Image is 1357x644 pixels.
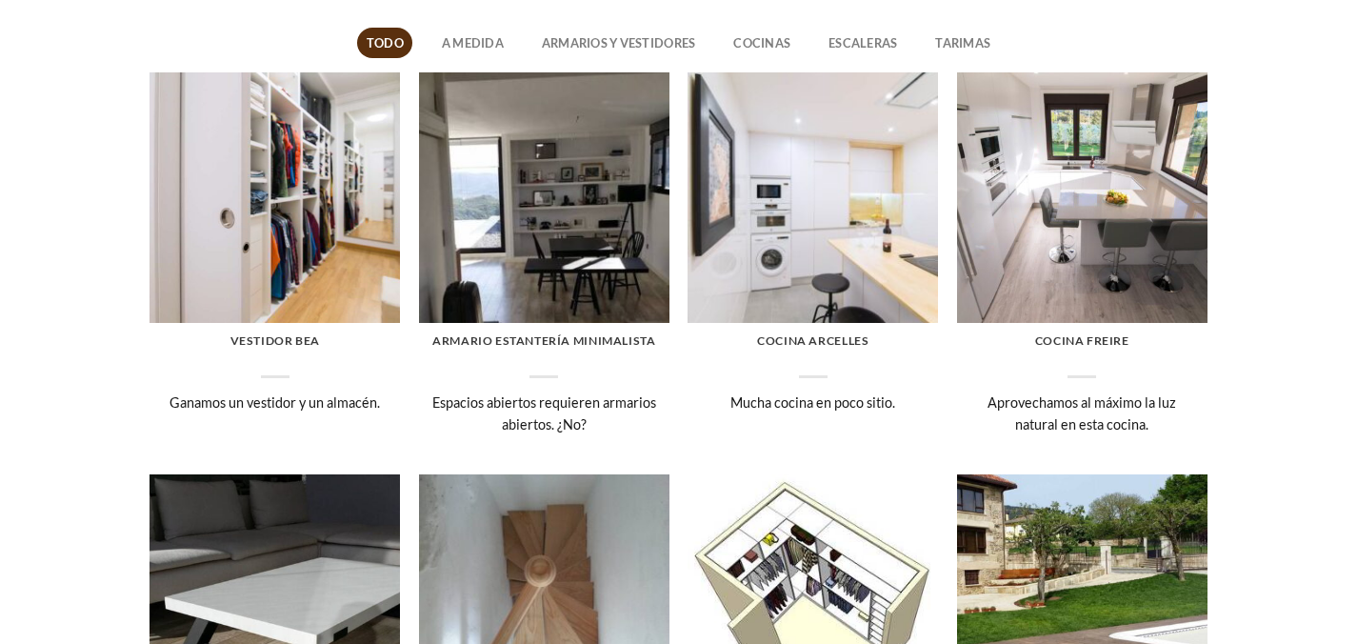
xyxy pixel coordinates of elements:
[419,72,669,456] a: armario sin frentes Armario estantería minimalista Espacios abiertos requieren armarios abiertos....
[697,333,928,349] h6: Cocina Arcelles
[429,392,660,435] p: Espacios abiertos requieren armarios abiertos. ¿No?
[432,28,512,58] a: A medida
[532,28,705,58] a: Armarios y vestidores
[150,72,400,323] img: vestidor, armario sin frentes carpinteria
[357,28,412,58] a: Todo
[159,333,390,349] h6: Vestidor Bea
[688,72,938,456] a: cocina encimera reforma carpinteria Cocina Arcelles Mucha cocina en poco sitio.
[967,333,1198,349] h6: Cocina Freire
[150,72,400,456] a: vestidor, armario sin frentes carpinteria Vestidor Bea Ganamos un vestidor y un almacén.
[697,392,928,435] p: Mucha cocina en poco sitio.
[429,333,660,349] h6: Armario estantería minimalista
[957,72,1207,323] img: cocina encimera y tarima claros, fregadero bajo encimera
[725,28,800,58] a: Cocinas
[688,72,938,323] img: cocina encimera reforma carpinteria
[819,28,907,58] a: Escaleras
[927,28,1000,58] a: Tarimas
[967,392,1198,435] p: Aprovechamos al máximo la luz natural en esta cocina.
[957,72,1207,456] a: cocina encimera y tarima claros, fregadero bajo encimera Cocina Freire Aprovechamos al máximo la ...
[419,72,669,323] img: armario sin frentes
[159,392,390,435] p: Ganamos un vestidor y un almacén.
